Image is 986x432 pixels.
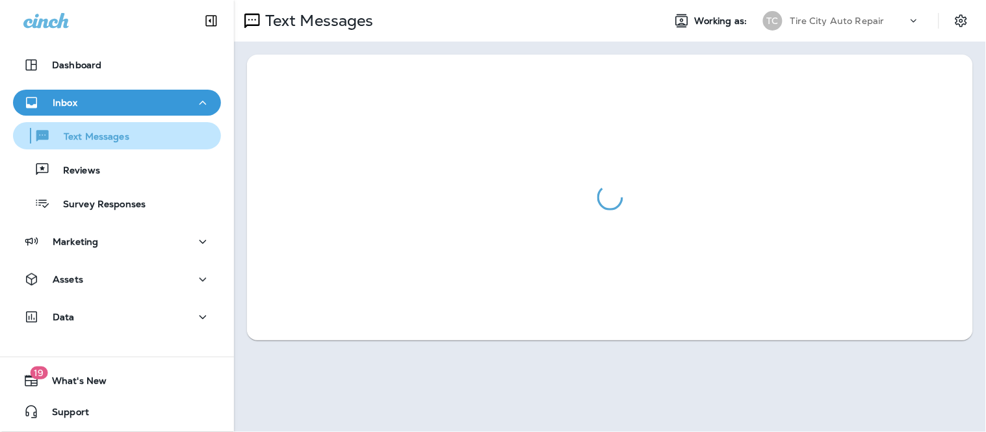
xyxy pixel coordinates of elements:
[193,8,229,34] button: Collapse Sidebar
[52,60,101,70] p: Dashboard
[53,97,77,108] p: Inbox
[763,11,783,31] div: TC
[50,199,146,211] p: Survey Responses
[53,236,98,247] p: Marketing
[13,190,221,217] button: Survey Responses
[39,407,89,422] span: Support
[13,90,221,116] button: Inbox
[260,11,374,31] p: Text Messages
[13,399,221,425] button: Support
[13,52,221,78] button: Dashboard
[50,165,100,177] p: Reviews
[13,156,221,183] button: Reviews
[39,375,107,391] span: What's New
[30,366,47,379] span: 19
[13,122,221,149] button: Text Messages
[950,9,973,32] button: Settings
[51,131,129,144] p: Text Messages
[13,229,221,255] button: Marketing
[695,16,750,27] span: Working as:
[13,304,221,330] button: Data
[13,266,221,292] button: Assets
[53,312,75,322] p: Data
[790,16,885,26] p: Tire City Auto Repair
[13,368,221,394] button: 19What's New
[53,274,83,285] p: Assets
